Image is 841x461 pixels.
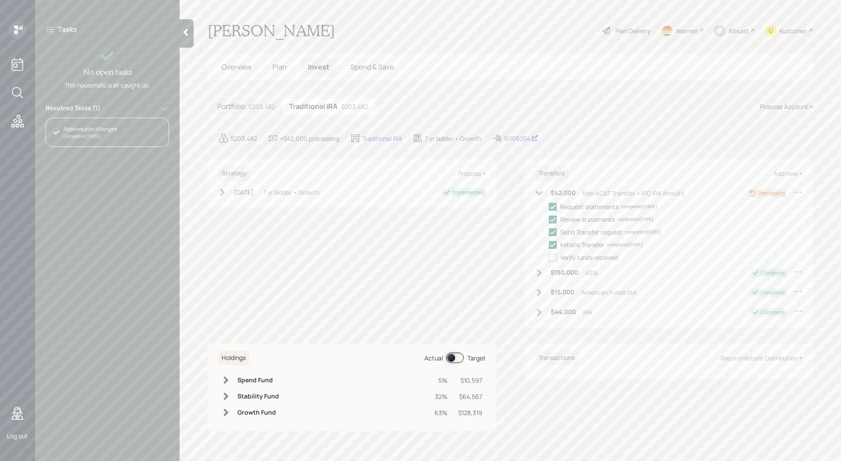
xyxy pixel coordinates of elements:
[728,26,749,35] div: Altruist
[615,26,650,35] div: Plan Delivery
[458,169,486,178] div: Propose +
[676,26,698,35] div: Warmer
[222,62,251,72] span: Overview
[761,289,785,297] div: Complete
[218,351,249,365] h6: Holdings
[435,376,448,385] div: 5%
[585,268,598,277] div: 401k
[452,189,484,196] div: Implemented
[248,102,275,111] div: $203,482
[289,102,338,111] h5: Traditional IRA
[774,169,802,178] div: Add new +
[467,353,486,363] div: Target
[64,125,117,133] div: Approve plan changes
[551,269,578,276] h6: $150,000
[621,203,657,210] div: completed [DATE]
[618,216,654,223] div: completed [DATE]
[535,166,568,181] h6: Transfers
[308,62,329,72] span: Invest
[551,189,576,197] h6: $42,000
[458,392,482,401] div: $64,567
[560,202,618,211] div: Request statements
[551,289,574,296] h6: $15,000
[272,62,287,72] span: Plan
[58,24,77,34] label: Tasks
[237,393,279,400] h6: Stability Fund
[581,288,636,297] div: American Funds IRA
[560,253,618,262] div: Verify funds received
[424,353,443,363] div: Actual
[237,409,279,416] h6: Growth Fund
[341,102,368,111] div: $203,482
[435,408,448,417] div: 63%
[458,376,482,385] div: $10,597
[46,104,100,114] label: Resolved Tasks ( 1 )
[560,240,604,249] div: Initiate Transfer
[263,188,319,197] div: 7 yr ladder • Growth
[721,354,802,362] div: Record Historic Distribution +
[362,134,402,143] div: Traditional IRA
[504,134,538,143] div: 10106254
[560,227,622,237] div: Send Transfer request
[583,189,684,198] div: Non ACAT Transfer • IPC IRA Annuity
[208,21,335,40] h1: [PERSON_NAME]
[350,62,394,72] span: Spend & Save
[237,377,279,384] h6: Spend Fund
[583,307,592,317] div: IRA
[607,241,643,248] div: completed [DATE]
[625,229,661,235] div: completed [DATE]
[435,392,448,401] div: 32%
[234,188,254,197] div: [DATE]
[64,80,151,90] div: This household is all caught up.
[761,269,785,277] div: Complete
[83,67,132,77] h4: No open tasks
[551,308,576,316] h6: $44,000
[7,432,28,440] div: Log out
[230,134,257,143] div: $203,482
[758,189,785,197] div: Processing
[218,166,250,181] h6: Strategy
[780,26,807,35] div: Kustomer
[458,408,482,417] div: $128,319
[280,134,339,143] div: +$42,000 processing
[64,133,117,140] div: Completed [DATE]
[425,134,481,143] div: 7 yr ladder • Growth
[535,351,578,365] h6: Transactions
[761,308,785,316] div: Complete
[760,102,813,111] div: Propose Account +
[560,215,615,224] div: Review statements
[217,102,245,111] h5: Portfolio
